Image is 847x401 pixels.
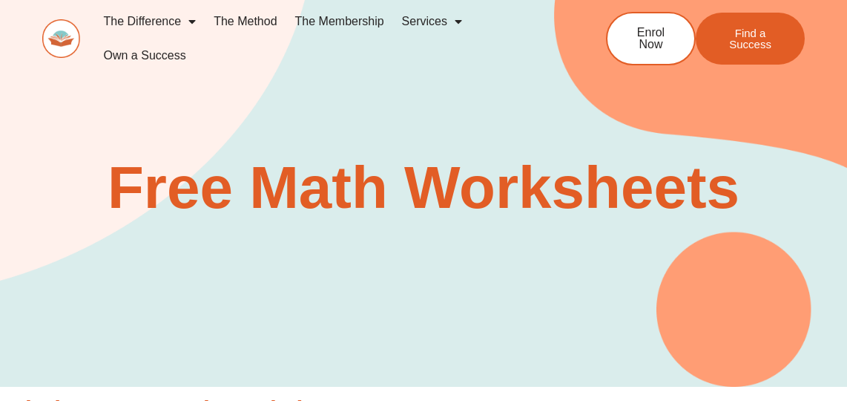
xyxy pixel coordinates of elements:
span: Enrol Now [630,27,672,50]
span: Find a Success [718,27,782,50]
a: Find a Success [696,13,805,65]
a: Enrol Now [606,12,696,65]
a: The Membership [286,4,393,39]
nav: Menu [95,4,562,73]
a: The Difference [95,4,205,39]
a: Own a Success [95,39,195,73]
a: The Method [205,4,286,39]
h2: Free Math Worksheets [42,158,805,218]
a: Services [393,4,471,39]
